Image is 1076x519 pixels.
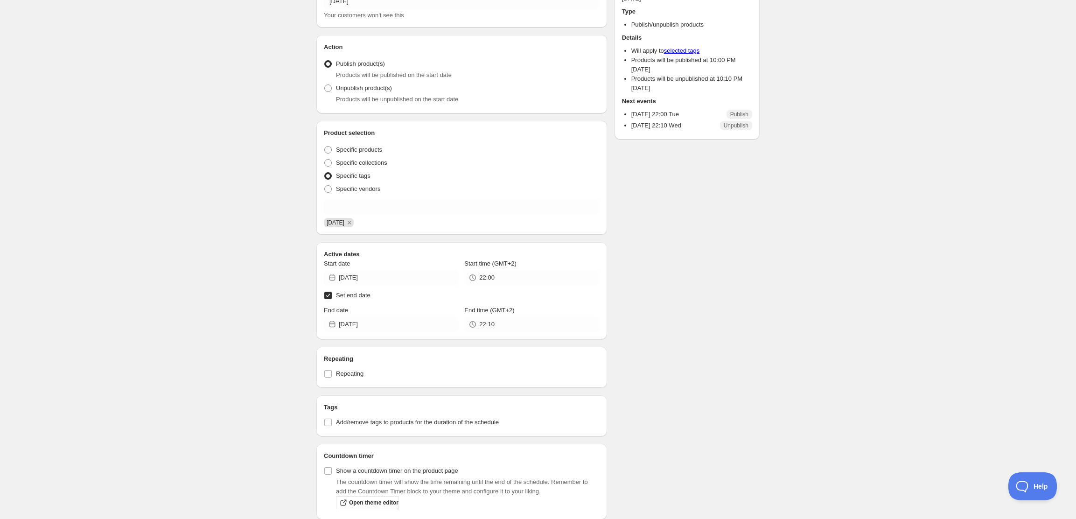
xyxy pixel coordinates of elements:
[631,110,679,119] p: [DATE] 22:00 Tue
[464,260,517,267] span: Start time (GMT+2)
[324,250,600,259] h2: Active dates
[336,172,370,179] span: Specific tags
[622,7,752,16] h2: Type
[336,185,380,192] span: Specific vendors
[730,111,748,118] span: Publish
[324,260,350,267] span: Start date
[336,96,458,103] span: Products will be unpublished on the start date
[622,33,752,42] h2: Details
[336,84,392,91] span: Unpublish product(s)
[324,403,600,412] h2: Tags
[324,354,600,364] h2: Repeating
[324,12,404,19] span: Your customers won't see this
[631,74,752,93] li: Products will be unpublished at 10:10 PM [DATE]
[336,159,387,166] span: Specific collections
[724,122,748,129] span: Unpublish
[324,451,600,461] h2: Countdown timer
[464,307,514,314] span: End time (GMT+2)
[631,20,752,29] li: Publish/unpublish products
[336,419,499,426] span: Add/remove tags to products for the duration of the schedule
[1008,472,1057,500] iframe: Toggle Customer Support
[336,71,452,78] span: Products will be published on the start date
[631,121,681,130] p: [DATE] 22:10 Wed
[336,292,370,299] span: Set end date
[324,128,600,138] h2: Product selection
[349,499,398,506] span: Open theme editor
[664,47,700,54] a: selected tags
[336,370,363,377] span: Repeating
[336,60,385,67] span: Publish product(s)
[336,146,382,153] span: Specific products
[324,307,348,314] span: End date
[336,477,600,496] p: The countdown timer will show the time remaining until the end of the schedule. Remember to add t...
[622,97,752,106] h2: Next events
[327,219,344,226] span: 24/09/2025
[336,467,458,474] span: Show a countdown timer on the product page
[631,46,752,56] li: Will apply to
[336,496,398,509] a: Open theme editor
[324,42,600,52] h2: Action
[631,56,752,74] li: Products will be published at 10:00 PM [DATE]
[345,218,354,227] button: Remove 24/09/2025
